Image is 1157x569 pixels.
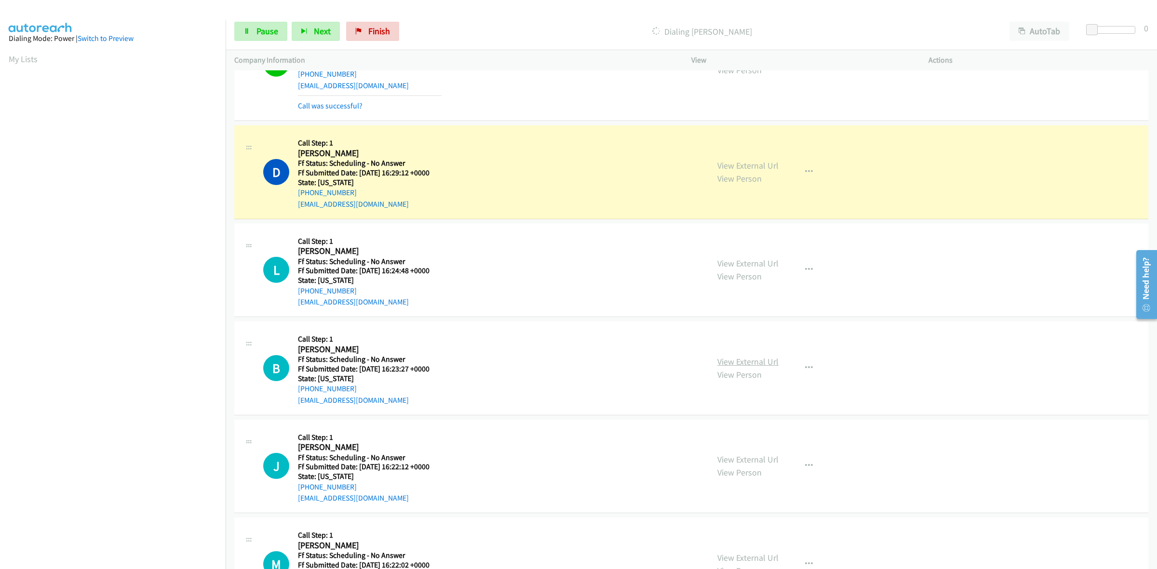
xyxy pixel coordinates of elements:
a: View External Url [717,356,779,367]
h5: Call Step: 1 [298,530,462,540]
h5: State: [US_STATE] [298,276,442,285]
a: [PHONE_NUMBER] [298,69,357,79]
a: [PHONE_NUMBER] [298,188,357,197]
a: View External Url [717,454,779,465]
div: Delay between calls (in seconds) [1091,26,1135,34]
h2: [PERSON_NAME] [298,246,442,257]
a: View Person [717,173,762,184]
a: My Lists [9,53,38,65]
iframe: Resource Center [1129,246,1157,323]
p: Dialing [PERSON_NAME] [412,25,992,38]
a: [EMAIL_ADDRESS][DOMAIN_NAME] [298,396,409,405]
div: The call is yet to be attempted [263,355,289,381]
h5: Call Step: 1 [298,138,442,148]
a: View External Url [717,552,779,563]
h5: Ff Submitted Date: [DATE] 16:29:12 +0000 [298,168,442,178]
a: [PHONE_NUMBER] [298,482,357,491]
a: View Person [717,65,762,76]
h2: [PERSON_NAME] [298,540,442,551]
div: 0 [1144,22,1148,35]
h5: Ff Status: Scheduling - No Answer [298,257,442,266]
h5: Ff Submitted Date: [DATE] 16:23:27 +0000 [298,364,442,374]
h1: L [263,257,289,283]
h5: Ff Submitted Date: [DATE] 16:22:12 +0000 [298,462,442,472]
h5: State: [US_STATE] [298,178,442,187]
a: View External Url [717,258,779,269]
a: Finish [346,22,399,41]
h1: B [263,355,289,381]
h5: Ff Status: Scheduling - No Answer [298,355,442,364]
p: Company Information [234,54,674,66]
span: Next [314,26,331,37]
a: View Person [717,467,762,478]
h5: Call Step: 1 [298,433,442,442]
iframe: Dialpad [9,74,226,532]
p: Actions [928,54,1148,66]
button: AutoTab [1009,22,1069,41]
a: [EMAIL_ADDRESS][DOMAIN_NAME] [298,297,409,306]
a: View Person [717,271,762,282]
a: [PHONE_NUMBER] [298,384,357,393]
h2: [PERSON_NAME] [298,344,442,355]
h2: [PERSON_NAME] [298,148,442,159]
span: Pause [256,26,278,37]
h5: Ff Status: Scheduling - No Answer [298,551,462,560]
button: Next [292,22,340,41]
a: Call was successful? [298,101,363,110]
h5: Call Step: 1 [298,334,442,344]
h5: Ff Status: Scheduling - No Answer [298,453,442,463]
h2: [PERSON_NAME] [298,442,442,453]
a: [PHONE_NUMBER] [298,286,357,295]
a: View External Url [717,160,779,171]
a: [EMAIL_ADDRESS][DOMAIN_NAME] [298,199,409,209]
div: The call is yet to be attempted [263,453,289,479]
a: Switch to Preview [78,34,134,43]
a: View Person [717,369,762,380]
a: Pause [234,22,287,41]
a: [EMAIL_ADDRESS][DOMAIN_NAME] [298,493,409,503]
h5: Ff Submitted Date: [DATE] 16:24:48 +0000 [298,266,442,276]
p: View [691,54,911,66]
span: Finish [368,26,390,37]
div: Dialing Mode: Power | [9,33,217,44]
a: [EMAIL_ADDRESS][DOMAIN_NAME] [298,81,409,90]
h1: D [263,159,289,185]
h5: State: [US_STATE] [298,374,442,384]
h5: Ff Status: Scheduling - No Answer [298,159,442,168]
h5: State: [US_STATE] [298,472,442,481]
h1: J [263,453,289,479]
h5: Call Step: 1 [298,237,442,246]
